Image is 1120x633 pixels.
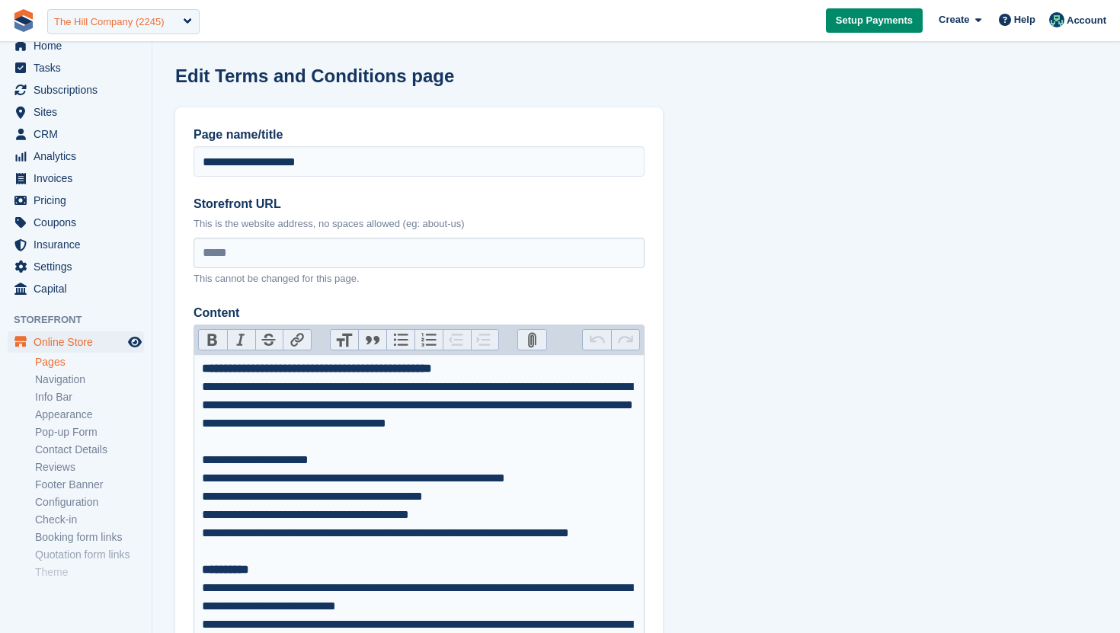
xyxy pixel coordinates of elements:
button: Numbers [414,330,443,350]
img: stora-icon-8386f47178a22dfd0bd8f6a31ec36ba5ce8667c1dd55bd0f319d3a0aa187defe.svg [12,9,35,32]
button: Heading [331,330,359,350]
span: Analytics [34,145,125,167]
div: The Hill Company (2245) [54,14,165,30]
a: Setup Payments [826,8,923,34]
button: Bold [199,330,227,350]
label: Content [194,304,645,322]
span: Invoices [34,168,125,189]
a: Info Bar [35,390,144,404]
a: Quotation form links [35,548,144,562]
a: menu [8,123,144,145]
a: menu [8,256,144,277]
button: Quote [358,330,386,350]
a: Appearance [35,408,144,422]
a: menu [8,79,144,101]
span: Tasks [34,57,125,78]
a: Navigation [35,372,144,387]
a: Footer Banner [35,478,144,492]
a: menu [8,212,144,233]
label: Storefront URL [194,195,645,213]
span: Subscriptions [34,79,125,101]
img: Jennifer Ofodile [1049,12,1064,27]
button: Redo [611,330,639,350]
span: Coupons [34,212,125,233]
p: This is the website address, no spaces allowed (eg: about-us) [194,216,645,232]
a: menu [8,101,144,123]
button: Undo [583,330,611,350]
span: Create [939,12,969,27]
a: Check-in [35,513,144,527]
a: menu [8,234,144,255]
a: menu [8,145,144,167]
span: Home [34,35,125,56]
a: Pages [35,355,144,369]
a: Booking form links [35,530,144,545]
span: Online Store [34,331,125,353]
button: Link [283,330,311,350]
button: Increase Level [471,330,499,350]
button: Strikethrough [255,330,283,350]
a: Configuration [35,495,144,510]
button: Italic [227,330,255,350]
span: CRM [34,123,125,145]
span: Capital [34,278,125,299]
a: Pop-up Form [35,425,144,440]
a: Reviews [35,460,144,475]
span: Pricing [34,190,125,211]
span: Setup Payments [836,13,913,28]
h1: Edit Terms and Conditions page [175,66,454,86]
a: menu [8,35,144,56]
p: This cannot be changed for this page. [194,271,645,286]
span: Settings [34,256,125,277]
span: Insurance [34,234,125,255]
button: Bullets [386,330,414,350]
a: menu [8,57,144,78]
span: Account [1067,13,1106,28]
a: menu [8,168,144,189]
button: Decrease Level [443,330,471,350]
a: menu [8,331,144,353]
a: menu [8,190,144,211]
span: Sites [34,101,125,123]
label: Page name/title [194,126,645,144]
span: Help [1014,12,1035,27]
a: Theme [35,565,144,580]
button: Attach Files [518,330,546,350]
a: menu [8,278,144,299]
a: Contact Details [35,443,144,457]
span: Storefront [14,312,152,328]
a: Preview store [126,333,144,351]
